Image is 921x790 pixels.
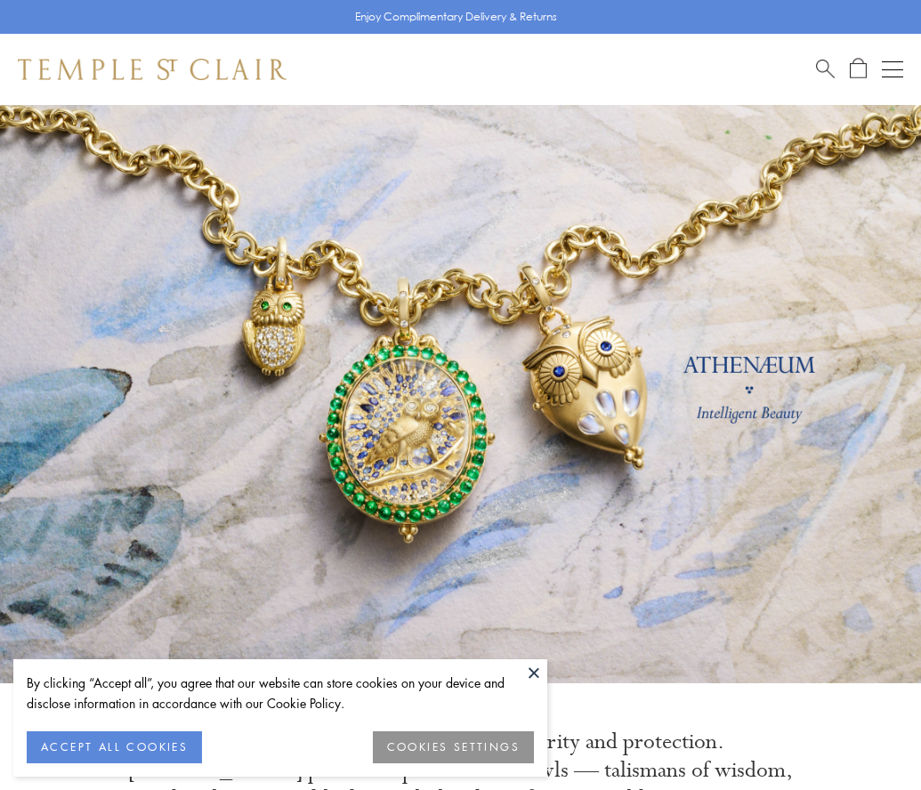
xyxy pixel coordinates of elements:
[373,731,534,763] button: COOKIES SETTINGS
[18,59,287,80] img: Temple St. Clair
[882,59,903,80] button: Open navigation
[816,58,835,80] a: Search
[355,8,557,26] p: Enjoy Complimentary Delivery & Returns
[27,673,534,713] div: By clicking “Accept all”, you agree that our website can store cookies on your device and disclos...
[27,731,202,763] button: ACCEPT ALL COOKIES
[850,58,867,80] a: Open Shopping Bag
